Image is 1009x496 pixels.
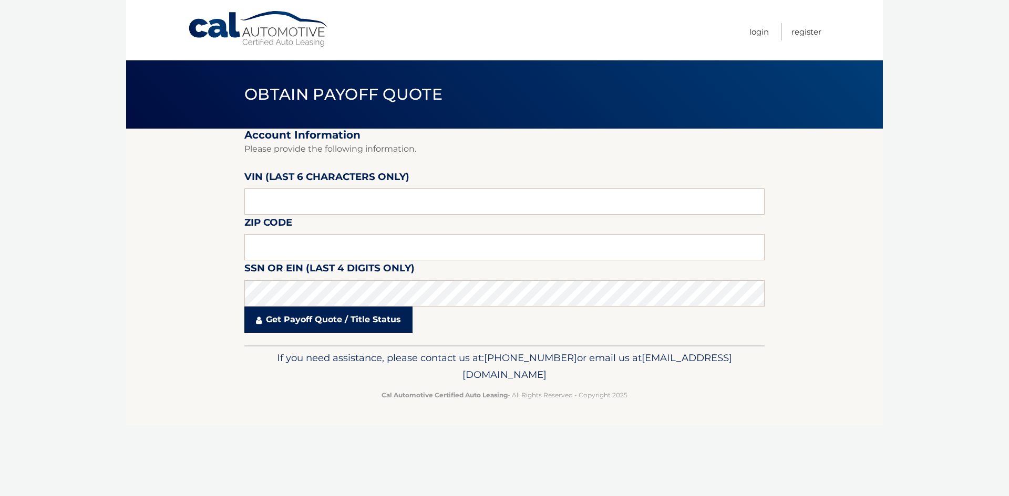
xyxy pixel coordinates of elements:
label: SSN or EIN (last 4 digits only) [244,260,415,280]
span: [PHONE_NUMBER] [484,352,577,364]
a: Login [749,23,769,40]
label: VIN (last 6 characters only) [244,169,409,188]
h2: Account Information [244,129,765,142]
p: Please provide the following information. [244,142,765,156]
label: Zip Code [244,215,292,234]
a: Get Payoff Quote / Title Status [244,307,413,333]
a: Register [791,23,821,40]
a: Cal Automotive [188,10,330,48]
strong: Cal Automotive Certified Auto Leasing [382,391,508,399]
p: - All Rights Reserved - Copyright 2025 [251,389,758,400]
span: Obtain Payoff Quote [244,85,442,104]
p: If you need assistance, please contact us at: or email us at [251,350,758,383]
